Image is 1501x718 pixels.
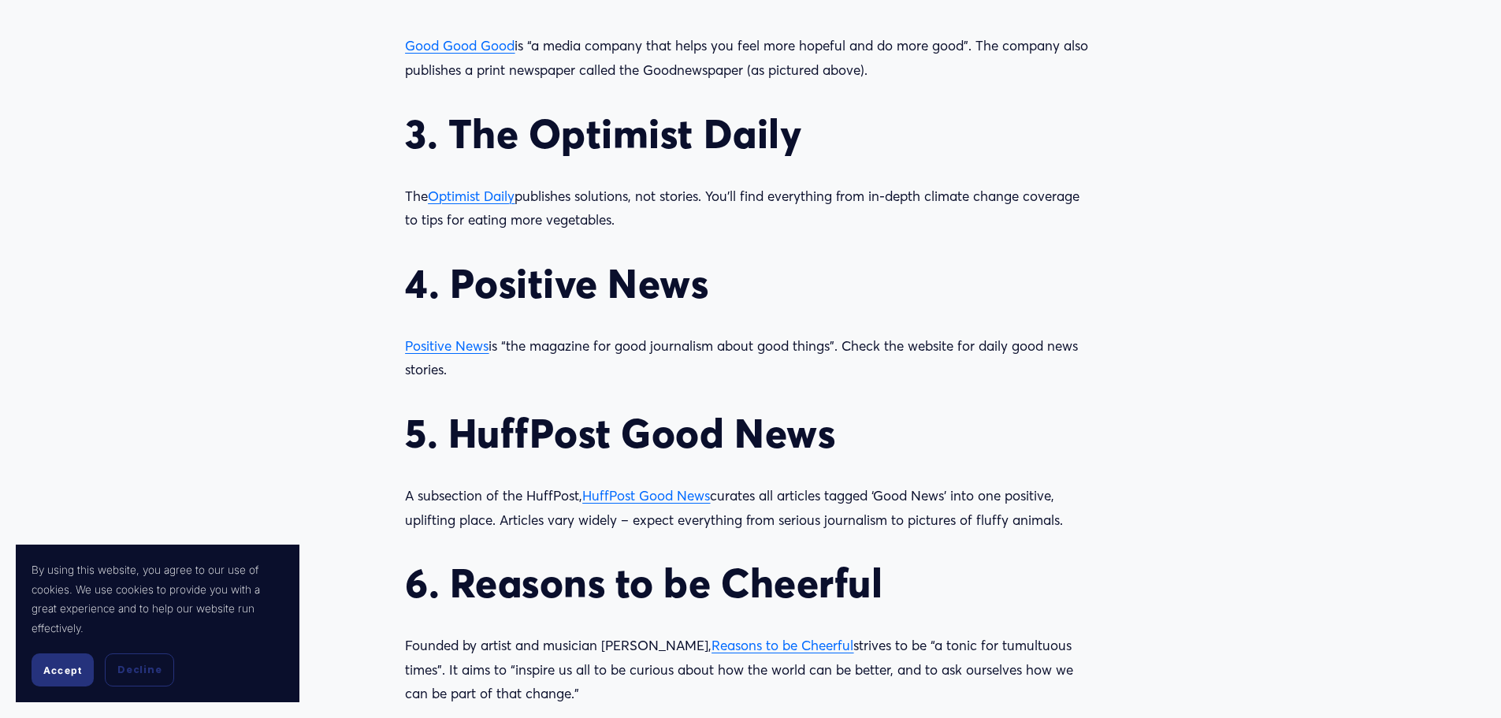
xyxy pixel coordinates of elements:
[582,487,710,504] a: HuffPost Good News
[405,259,1095,307] h2: 4. Positive News
[405,409,1095,457] h2: 5. HuffPost Good News
[405,484,1095,532] p: A subsection of the HuffPost, curates all articles tagged ‘Good News’ into one positive, upliftin...
[32,653,94,686] button: Accept
[405,184,1095,233] p: The publishes solutions, not stories. You’ll find everything from in-depth climate change coverag...
[32,560,284,638] p: By using this website, you agree to our use of cookies. We use cookies to provide you with a grea...
[405,37,515,54] a: Good Good Good
[43,664,82,676] span: Accept
[405,34,1095,82] p: is “a media company that helps you feel more hopeful and do more good”. The company also publishe...
[117,663,162,677] span: Decline
[405,634,1095,706] p: Founded by artist and musician [PERSON_NAME], strives to be “a tonic for tumultuous times”. It ai...
[405,337,489,354] a: Positive News
[711,637,853,653] a: Reasons to be Cheerful
[428,188,515,204] a: Optimist Daily
[405,334,1095,382] p: is “the magazine for good journalism about good things”. Check the website for daily good news st...
[405,110,1095,158] h2: 3. The Optimist Daily
[105,653,174,686] button: Decline
[16,545,299,702] section: Cookie banner
[405,559,1095,607] h2: 6. Reasons to be Cheerful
